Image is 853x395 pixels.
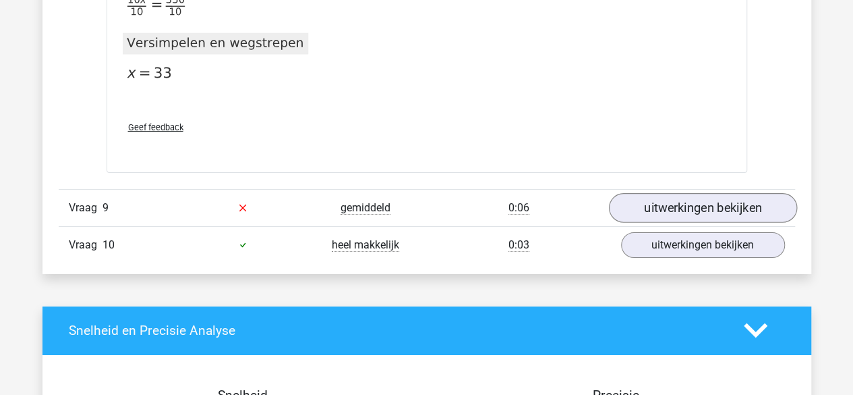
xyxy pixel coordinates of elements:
span: heel makkelijk [332,238,399,252]
a: uitwerkingen bekijken [621,232,785,258]
span: Vraag [69,200,102,216]
span: gemiddeld [341,201,390,215]
span: Geef feedback [128,122,183,132]
span: 0:03 [508,238,529,252]
span: 9 [102,201,109,214]
span: 10 [102,238,115,251]
h4: Snelheid en Precisie Analyse [69,323,724,338]
a: uitwerkingen bekijken [608,193,796,223]
span: Vraag [69,237,102,253]
span: 0:06 [508,201,529,215]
